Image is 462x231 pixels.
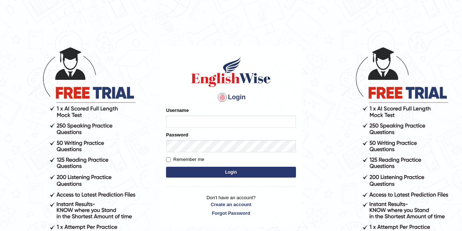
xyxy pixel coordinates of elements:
[166,156,204,163] label: Remember me
[166,107,189,114] label: Username
[190,56,272,88] img: Logo of English Wise sign in for intelligent practice with AI
[166,131,188,138] label: Password
[166,194,296,217] p: Don't have an account?
[166,210,296,217] a: Forgot Password
[166,92,296,103] h4: Login
[166,157,171,162] input: Remember me
[166,167,296,178] button: Login
[166,201,296,208] a: Create an account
